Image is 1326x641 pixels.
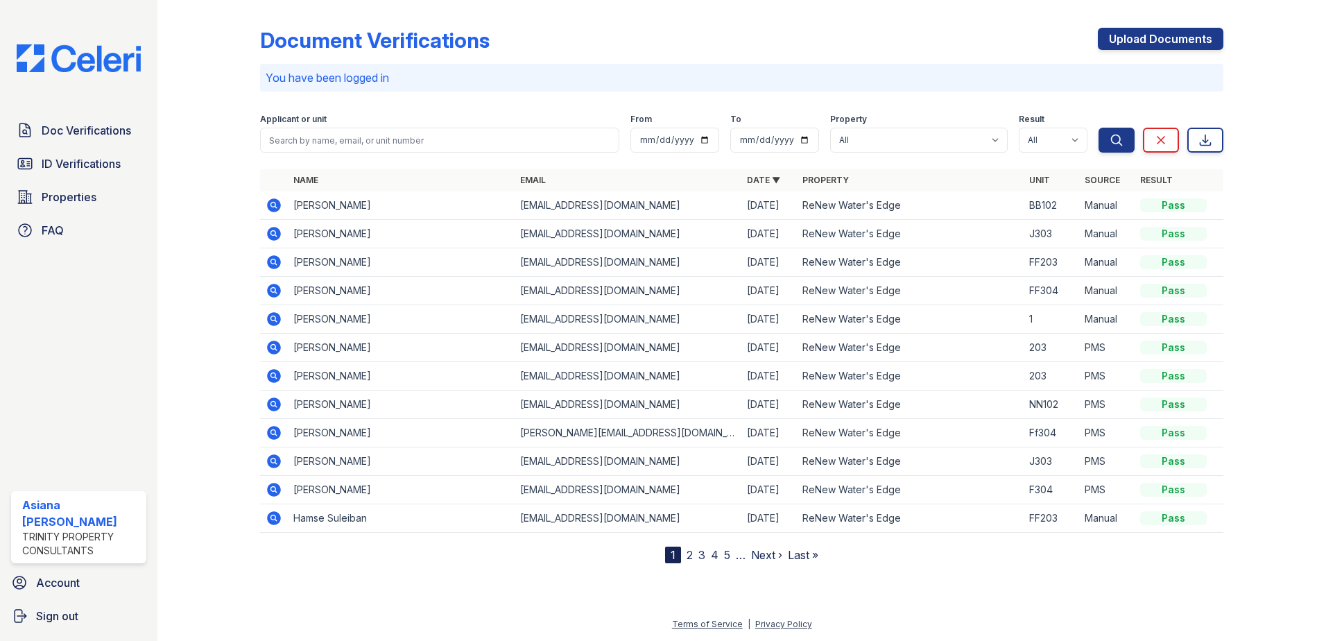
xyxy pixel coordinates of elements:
[36,608,78,624] span: Sign out
[1024,248,1079,277] td: FF203
[1029,175,1050,185] a: Unit
[293,175,318,185] a: Name
[22,497,141,530] div: Asiana [PERSON_NAME]
[788,548,818,562] a: Last »
[1024,362,1079,391] td: 203
[1140,483,1207,497] div: Pass
[1019,114,1044,125] label: Result
[797,504,1024,533] td: ReNew Water's Edge
[741,447,797,476] td: [DATE]
[288,447,515,476] td: [PERSON_NAME]
[1140,398,1207,411] div: Pass
[797,220,1024,248] td: ReNew Water's Edge
[1024,419,1079,447] td: Ff304
[515,504,741,533] td: [EMAIL_ADDRESS][DOMAIN_NAME]
[1085,175,1120,185] a: Source
[1079,362,1135,391] td: PMS
[515,305,741,334] td: [EMAIL_ADDRESS][DOMAIN_NAME]
[1024,447,1079,476] td: J303
[1140,227,1207,241] div: Pass
[288,220,515,248] td: [PERSON_NAME]
[288,362,515,391] td: [PERSON_NAME]
[741,248,797,277] td: [DATE]
[741,504,797,533] td: [DATE]
[1024,220,1079,248] td: J303
[288,191,515,220] td: [PERSON_NAME]
[797,305,1024,334] td: ReNew Water's Edge
[288,419,515,447] td: [PERSON_NAME]
[515,476,741,504] td: [EMAIL_ADDRESS][DOMAIN_NAME]
[748,619,750,629] div: |
[11,216,146,244] a: FAQ
[797,476,1024,504] td: ReNew Water's Edge
[741,391,797,419] td: [DATE]
[1140,312,1207,326] div: Pass
[1140,511,1207,525] div: Pass
[42,155,121,172] span: ID Verifications
[260,28,490,53] div: Document Verifications
[22,530,141,558] div: Trinity Property Consultants
[1140,255,1207,269] div: Pass
[515,447,741,476] td: [EMAIL_ADDRESS][DOMAIN_NAME]
[741,220,797,248] td: [DATE]
[288,476,515,504] td: [PERSON_NAME]
[1024,334,1079,362] td: 203
[520,175,546,185] a: Email
[711,548,718,562] a: 4
[755,619,812,629] a: Privacy Policy
[6,569,152,597] a: Account
[1024,391,1079,419] td: NN102
[515,220,741,248] td: [EMAIL_ADDRESS][DOMAIN_NAME]
[730,114,741,125] label: To
[665,547,681,563] div: 1
[288,504,515,533] td: Hamse Suleiban
[736,547,746,563] span: …
[1024,476,1079,504] td: F304
[1079,334,1135,362] td: PMS
[288,277,515,305] td: [PERSON_NAME]
[288,305,515,334] td: [PERSON_NAME]
[741,334,797,362] td: [DATE]
[1079,447,1135,476] td: PMS
[1268,586,1312,627] iframe: chat widget
[797,191,1024,220] td: ReNew Water's Edge
[1079,248,1135,277] td: Manual
[741,305,797,334] td: [DATE]
[747,175,780,185] a: Date ▼
[515,419,741,447] td: [PERSON_NAME][EMAIL_ADDRESS][DOMAIN_NAME]
[36,574,80,591] span: Account
[260,114,327,125] label: Applicant or unit
[741,419,797,447] td: [DATE]
[1079,504,1135,533] td: Manual
[687,548,693,562] a: 2
[741,476,797,504] td: [DATE]
[1079,476,1135,504] td: PMS
[1079,305,1135,334] td: Manual
[1024,305,1079,334] td: 1
[288,391,515,419] td: [PERSON_NAME]
[1079,191,1135,220] td: Manual
[1079,277,1135,305] td: Manual
[515,277,741,305] td: [EMAIL_ADDRESS][DOMAIN_NAME]
[1140,426,1207,440] div: Pass
[830,114,867,125] label: Property
[724,548,730,562] a: 5
[630,114,652,125] label: From
[515,391,741,419] td: [EMAIL_ADDRESS][DOMAIN_NAME]
[741,362,797,391] td: [DATE]
[1079,220,1135,248] td: Manual
[11,183,146,211] a: Properties
[1140,198,1207,212] div: Pass
[6,602,152,630] a: Sign out
[797,248,1024,277] td: ReNew Water's Edge
[260,128,619,153] input: Search by name, email, or unit number
[698,548,705,562] a: 3
[1140,454,1207,468] div: Pass
[1024,191,1079,220] td: BB102
[1079,391,1135,419] td: PMS
[515,362,741,391] td: [EMAIL_ADDRESS][DOMAIN_NAME]
[288,248,515,277] td: [PERSON_NAME]
[11,117,146,144] a: Doc Verifications
[1140,341,1207,354] div: Pass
